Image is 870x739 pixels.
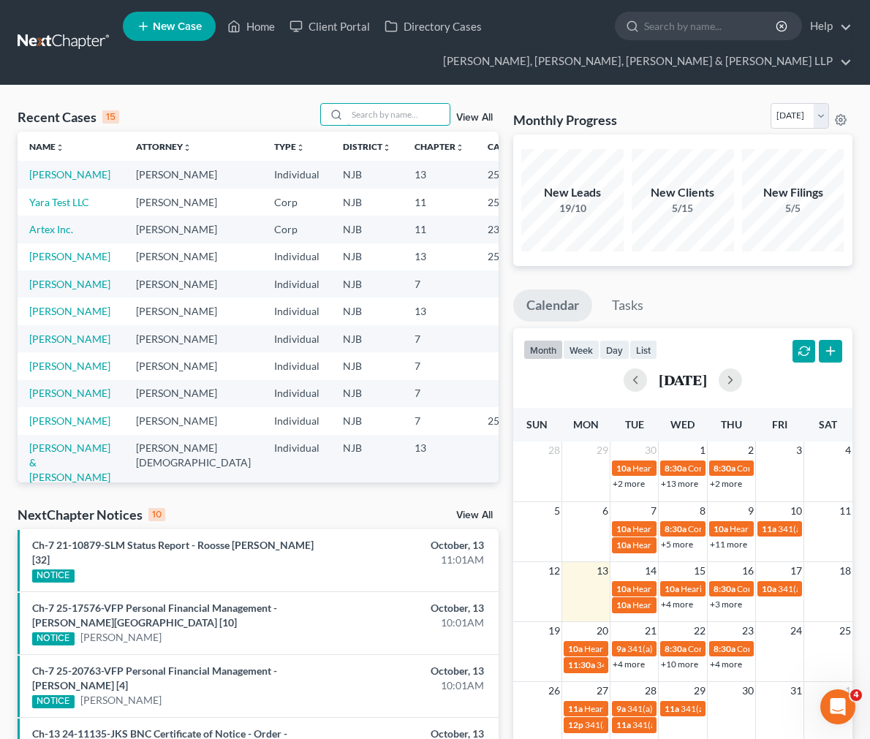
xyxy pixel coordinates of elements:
[595,441,610,459] span: 29
[262,189,331,216] td: Corp
[403,216,476,243] td: 11
[721,418,742,431] span: Thu
[262,243,331,270] td: Individual
[595,562,610,580] span: 13
[710,539,747,550] a: +11 more
[762,523,776,534] span: 11a
[18,506,165,523] div: NextChapter Notices
[746,441,755,459] span: 2
[547,682,561,700] span: 26
[681,583,795,594] span: Hearing for [PERSON_NAME]
[403,407,476,434] td: 7
[377,13,489,39] a: Directory Cases
[513,289,592,322] a: Calendar
[343,664,484,678] div: October, 13
[573,418,599,431] span: Mon
[789,682,803,700] span: 31
[32,632,75,645] div: NOTICE
[32,695,75,708] div: NOTICE
[183,143,192,152] i: unfold_more
[595,622,610,640] span: 20
[595,682,610,700] span: 27
[584,643,698,654] span: Hearing for [PERSON_NAME]
[850,689,862,701] span: 4
[665,583,679,594] span: 10a
[597,659,738,670] span: 341(a) meeting for [PERSON_NAME]
[124,189,262,216] td: [PERSON_NAME]
[29,414,110,427] a: [PERSON_NAME]
[692,622,707,640] span: 22
[331,216,403,243] td: NJB
[403,298,476,325] td: 13
[331,352,403,379] td: NJB
[148,508,165,521] div: 10
[403,435,476,491] td: 13
[331,298,403,325] td: NJB
[616,719,631,730] span: 11a
[403,270,476,298] td: 7
[102,110,119,124] div: 15
[632,719,774,730] span: 341(a) Meeting for [PERSON_NAME]
[632,184,734,201] div: New Clients
[124,380,262,407] td: [PERSON_NAME]
[692,682,707,700] span: 29
[343,615,484,630] div: 10:01AM
[262,161,331,188] td: Individual
[29,196,89,208] a: Yara Test LLC
[692,562,707,580] span: 15
[124,161,262,188] td: [PERSON_NAME]
[331,243,403,270] td: NJB
[547,622,561,640] span: 19
[262,435,331,491] td: Individual
[644,12,778,39] input: Search by name...
[714,523,728,534] span: 10a
[220,13,282,39] a: Home
[568,659,595,670] span: 11:30a
[29,250,110,262] a: [PERSON_NAME]
[844,682,852,700] span: 1
[521,184,624,201] div: New Leads
[643,441,658,459] span: 30
[643,682,658,700] span: 28
[688,463,854,474] span: Confirmation hearing for [PERSON_NAME]
[262,270,331,298] td: Individual
[29,141,64,152] a: Nameunfold_more
[476,161,546,188] td: 25-17489
[698,441,707,459] span: 1
[730,523,844,534] span: Hearing for [PERSON_NAME]
[627,643,768,654] span: 341(a) meeting for [PERSON_NAME]
[124,435,262,491] td: [PERSON_NAME][DEMOGRAPHIC_DATA]
[331,435,403,491] td: NJB
[262,298,331,325] td: Individual
[789,622,803,640] span: 24
[616,599,631,610] span: 10a
[347,104,450,125] input: Search by name...
[742,201,844,216] div: 5/5
[547,562,561,580] span: 12
[403,380,476,407] td: 7
[153,21,202,32] span: New Case
[643,622,658,640] span: 21
[627,703,768,714] span: 341(a) meeting for [PERSON_NAME]
[789,502,803,520] span: 10
[670,418,695,431] span: Wed
[415,141,464,152] a: Chapterunfold_more
[772,418,787,431] span: Fri
[599,289,657,322] a: Tasks
[643,562,658,580] span: 14
[803,13,852,39] a: Help
[403,243,476,270] td: 13
[523,340,563,360] button: month
[632,539,843,550] span: Hearing for Fulme Cruces [PERSON_NAME] De Zeballo
[29,223,73,235] a: Artex Inc.
[714,583,735,594] span: 8:30a
[124,216,262,243] td: [PERSON_NAME]
[403,161,476,188] td: 13
[124,270,262,298] td: [PERSON_NAME]
[476,407,546,434] td: 25-20793
[632,201,734,216] div: 5/15
[714,643,735,654] span: 8:30a
[136,141,192,152] a: Attorneyunfold_more
[29,360,110,372] a: [PERSON_NAME]
[714,463,735,474] span: 8:30a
